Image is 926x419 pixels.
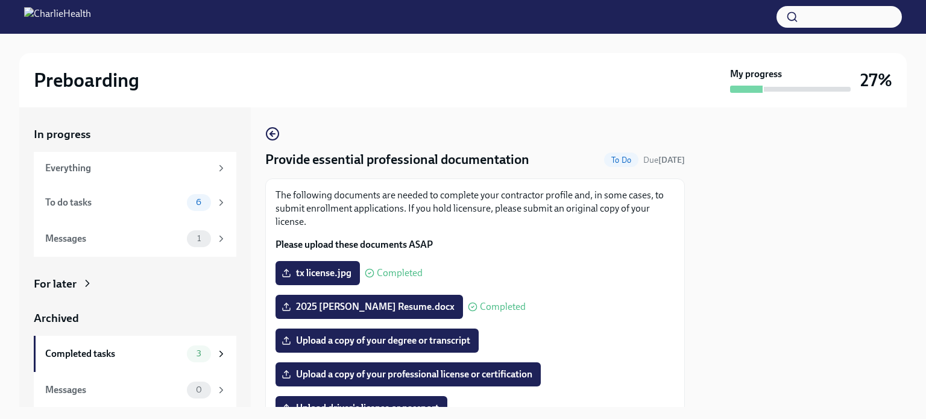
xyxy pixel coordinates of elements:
span: 6 [189,198,209,207]
a: Messages0 [34,372,236,408]
div: Completed tasks [45,347,182,361]
strong: My progress [730,68,782,81]
a: For later [34,276,236,292]
a: To do tasks6 [34,184,236,221]
a: In progress [34,127,236,142]
a: Messages1 [34,221,236,257]
span: 1 [190,234,208,243]
span: Due [643,155,685,165]
div: To do tasks [45,196,182,209]
h3: 27% [860,69,892,91]
a: Completed tasks3 [34,336,236,372]
span: Upload driver's license or passport [284,402,439,414]
p: The following documents are needed to complete your contractor profile and, in some cases, to sub... [276,189,675,228]
label: 2025 [PERSON_NAME] Resume.docx [276,295,463,319]
a: Everything [34,152,236,184]
strong: Please upload these documents ASAP [276,239,433,250]
h4: Provide essential professional documentation [265,151,529,169]
div: Messages [45,383,182,397]
div: Messages [45,232,182,245]
span: Upload a copy of your professional license or certification [284,368,532,380]
a: Archived [34,310,236,326]
label: Upload a copy of your professional license or certification [276,362,541,386]
label: tx license.jpg [276,261,360,285]
div: For later [34,276,77,292]
div: Everything [45,162,211,175]
span: 3 [189,349,209,358]
span: 2025 [PERSON_NAME] Resume.docx [284,301,455,313]
strong: [DATE] [658,155,685,165]
img: CharlieHealth [24,7,91,27]
span: Completed [377,268,423,278]
span: 0 [189,385,209,394]
span: To Do [604,156,638,165]
h2: Preboarding [34,68,139,92]
span: Completed [480,302,526,312]
span: October 20th, 2025 06:00 [643,154,685,166]
span: tx license.jpg [284,267,351,279]
label: Upload a copy of your degree or transcript [276,329,479,353]
span: Upload a copy of your degree or transcript [284,335,470,347]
